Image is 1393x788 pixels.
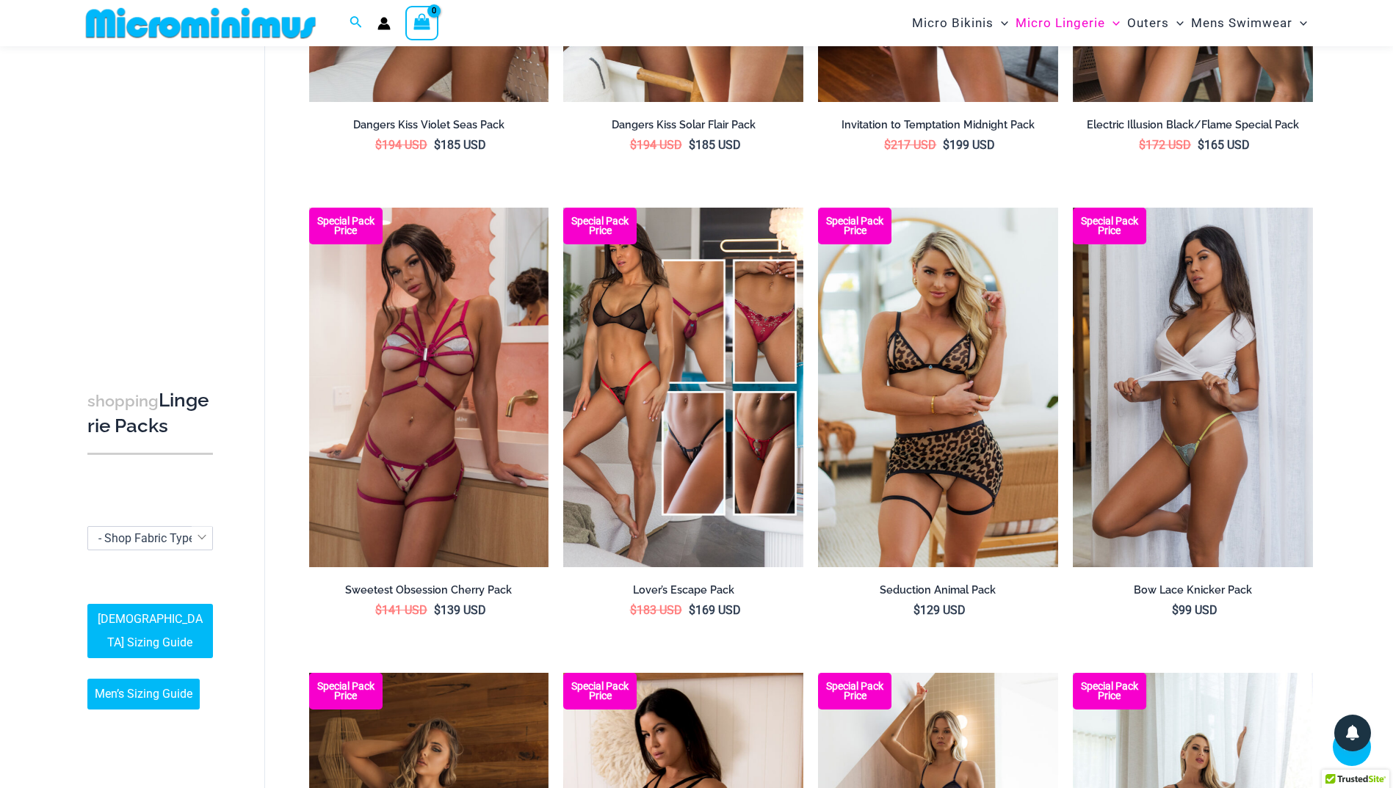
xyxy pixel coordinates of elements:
[309,583,549,602] a: Sweetest Obsession Cherry Pack
[1073,583,1313,597] h2: Bow Lace Knicker Pack
[630,603,682,617] bdi: 183 USD
[1127,4,1169,42] span: Outers
[1073,583,1313,602] a: Bow Lace Knicker Pack
[563,682,637,701] b: Special Pack Price
[1187,4,1311,42] a: Mens SwimwearMenu ToggleMenu Toggle
[309,118,549,132] h2: Dangers Kiss Violet Seas Pack
[630,138,637,152] span: $
[1139,138,1191,152] bdi: 172 USD
[87,605,213,659] a: [DEMOGRAPHIC_DATA] Sizing Guide
[1073,682,1146,701] b: Special Pack Price
[630,138,682,152] bdi: 194 USD
[1172,603,1179,617] span: $
[309,118,549,137] a: Dangers Kiss Violet Seas Pack
[377,17,391,30] a: Account icon link
[87,49,220,343] iframe: TrustedSite Certified
[88,527,212,550] span: - Shop Fabric Type
[884,138,891,152] span: $
[689,138,695,152] span: $
[309,583,549,597] h2: Sweetest Obsession Cherry Pack
[1073,118,1313,132] h2: Electric Illusion Black/Flame Special Pack
[1198,138,1204,152] span: $
[818,216,891,236] b: Special Pack Price
[87,526,213,550] span: - Shop Fabric Type
[375,603,427,617] bdi: 141 USD
[1073,208,1313,567] img: Bow Lace Mint Multi 601 Thong 03
[912,4,994,42] span: Micro Bikinis
[1012,4,1124,42] a: Micro LingerieMenu ToggleMenu Toggle
[1073,216,1146,236] b: Special Pack Price
[309,216,383,236] b: Special Pack Price
[1292,4,1307,42] span: Menu Toggle
[1198,138,1250,152] bdi: 165 USD
[1073,208,1313,567] a: Bow Lace Knicker Pack Bow Lace Mint Multi 601 Thong 03Bow Lace Mint Multi 601 Thong 03
[818,583,1058,602] a: Seduction Animal Pack
[563,208,803,567] a: Lovers Escape Pack Zoe Deep Red 689 Micro Thong 04Zoe Deep Red 689 Micro Thong 04
[563,216,637,236] b: Special Pack Price
[818,583,1058,597] h2: Seduction Animal Pack
[434,138,486,152] bdi: 185 USD
[1139,138,1146,152] span: $
[80,7,322,40] img: MM SHOP LOGO FLAT
[375,138,382,152] span: $
[884,138,936,152] bdi: 217 USD
[689,138,741,152] bdi: 185 USD
[87,679,200,710] a: Men’s Sizing Guide
[818,208,1058,567] img: Seduction Animal 1034 Bra 6034 Thong 5019 Skirt 02
[563,583,803,602] a: Lover’s Escape Pack
[689,603,695,617] span: $
[1169,4,1184,42] span: Menu Toggle
[818,208,1058,567] a: Seduction Animal 1034 Bra 6034 Thong 5019 Skirt 02 Seduction Animal 1034 Bra 6034 Thong 5019 Skir...
[98,531,195,545] span: - Shop Fabric Type
[908,4,1012,42] a: Micro BikinisMenu ToggleMenu Toggle
[434,138,441,152] span: $
[434,603,441,617] span: $
[87,388,213,439] h3: Lingerie Packs
[1016,4,1105,42] span: Micro Lingerie
[434,603,486,617] bdi: 139 USD
[818,682,891,701] b: Special Pack Price
[375,138,427,152] bdi: 194 USD
[994,4,1008,42] span: Menu Toggle
[630,603,637,617] span: $
[563,208,803,567] img: Lovers Escape Pack
[563,118,803,132] h2: Dangers Kiss Solar Flair Pack
[563,583,803,597] h2: Lover’s Escape Pack
[913,603,966,617] bdi: 129 USD
[913,603,920,617] span: $
[906,2,1314,44] nav: Site Navigation
[818,118,1058,137] a: Invitation to Temptation Midnight Pack
[309,682,383,701] b: Special Pack Price
[87,392,159,410] span: shopping
[405,6,439,40] a: View Shopping Cart, empty
[375,603,382,617] span: $
[943,138,949,152] span: $
[1105,4,1120,42] span: Menu Toggle
[943,138,995,152] bdi: 199 USD
[350,14,363,32] a: Search icon link
[309,208,549,567] a: Sweetest Obsession Cherry 1129 Bra 6119 Bottom 1939 Bodysuit 05 Sweetest Obsession Cherry 1129 Br...
[1172,603,1217,617] bdi: 99 USD
[689,603,741,617] bdi: 169 USD
[1191,4,1292,42] span: Mens Swimwear
[1124,4,1187,42] a: OutersMenu ToggleMenu Toggle
[563,118,803,137] a: Dangers Kiss Solar Flair Pack
[309,208,549,567] img: Sweetest Obsession Cherry 1129 Bra 6119 Bottom 1939 Bodysuit 05
[818,118,1058,132] h2: Invitation to Temptation Midnight Pack
[1073,118,1313,137] a: Electric Illusion Black/Flame Special Pack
